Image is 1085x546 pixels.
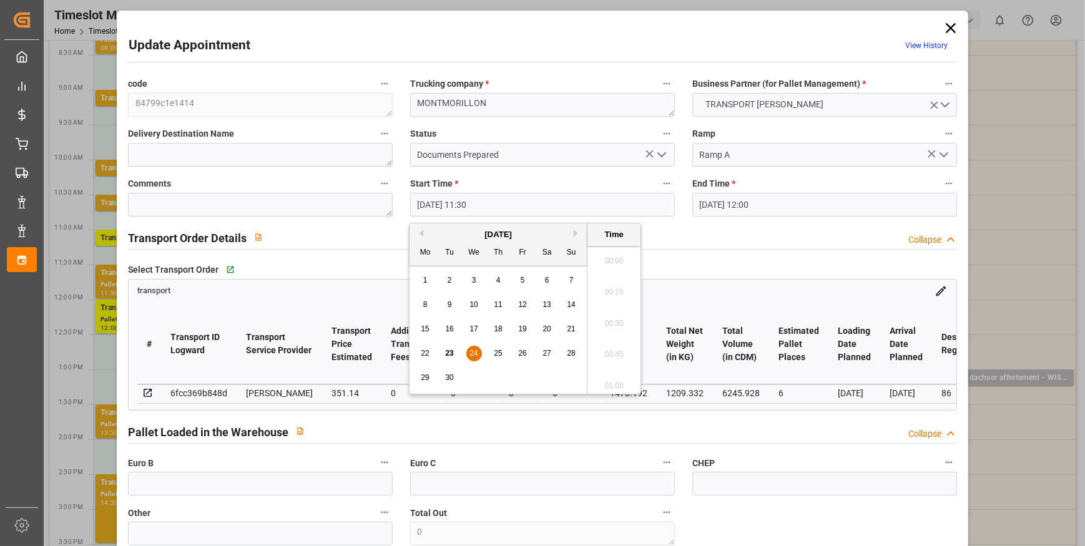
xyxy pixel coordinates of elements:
[161,304,237,384] th: Transport ID Logward
[128,127,234,140] span: Delivery Destination Name
[410,457,436,470] span: Euro C
[376,175,393,192] button: Comments
[472,276,476,285] span: 3
[908,233,941,246] div: Collapse
[659,504,675,520] button: Total Out
[539,297,555,313] div: Choose Saturday, September 13th, 2025
[421,373,429,382] span: 29
[518,300,526,309] span: 12
[564,346,579,361] div: Choose Sunday, September 28th, 2025
[469,300,478,309] span: 10
[521,276,525,285] span: 5
[659,125,675,142] button: Status
[515,297,531,313] div: Choose Friday, September 12th, 2025
[466,321,482,337] div: Choose Wednesday, September 17th, 2025
[410,228,587,241] div: [DATE]
[421,349,429,358] span: 22
[442,321,458,337] div: Choose Tuesday, September 16th, 2025
[542,324,551,333] span: 20
[515,273,531,288] div: Choose Friday, September 5th, 2025
[128,230,247,246] h2: Transport Order Details
[466,297,482,313] div: Choose Wednesday, September 10th, 2025
[128,177,171,190] span: Comments
[692,457,715,470] span: CHEP
[469,324,478,333] span: 17
[932,304,997,384] th: Destination Region
[564,321,579,337] div: Choose Sunday, September 21st, 2025
[442,346,458,361] div: Choose Tuesday, September 23rd, 2025
[418,245,433,261] div: Mo
[376,504,393,520] button: Other
[423,276,428,285] span: 1
[322,304,381,384] th: Transport Price Estimated
[376,125,393,142] button: Delivery Destination Name
[569,276,574,285] span: 7
[542,349,551,358] span: 27
[448,276,452,285] span: 2
[128,424,288,441] h2: Pallet Loaded in the Warehouse
[692,77,866,90] span: Business Partner (for Pallet Management)
[539,273,555,288] div: Choose Saturday, September 6th, 2025
[137,304,161,384] th: #
[418,370,433,386] div: Choose Monday, September 29th, 2025
[941,454,957,470] button: CHEP
[659,454,675,470] button: Euro C
[129,36,250,56] h2: Update Appointment
[376,454,393,470] button: Euro B
[376,76,393,92] button: code
[828,304,880,384] th: Loading Date Planned
[769,304,828,384] th: Estimated Pallet Places
[494,300,502,309] span: 11
[515,321,531,337] div: Choose Friday, September 19th, 2025
[651,145,670,165] button: open menu
[491,346,506,361] div: Choose Thursday, September 25th, 2025
[448,300,452,309] span: 9
[469,349,478,358] span: 24
[692,93,957,117] button: open menu
[445,324,453,333] span: 16
[237,304,322,384] th: Transport Service Provider
[539,245,555,261] div: Sa
[128,457,154,470] span: Euro B
[137,286,170,296] span: transport
[410,193,675,217] input: DD-MM-YYYY HH:MM
[591,228,637,241] div: Time
[692,177,735,190] span: End Time
[170,386,227,401] div: 6fcc369b848d
[442,297,458,313] div: Choose Tuesday, September 9th, 2025
[247,225,270,249] button: View description
[418,321,433,337] div: Choose Monday, September 15th, 2025
[518,324,526,333] span: 19
[567,300,575,309] span: 14
[941,125,957,142] button: Ramp
[246,386,313,401] div: [PERSON_NAME]
[941,386,988,401] div: 86
[128,93,393,117] textarea: 84799c1e1414
[905,41,948,50] a: View History
[466,273,482,288] div: Choose Wednesday, September 3rd, 2025
[410,522,675,545] textarea: 0
[494,324,502,333] span: 18
[410,127,436,140] span: Status
[778,386,819,401] div: 6
[445,349,453,358] span: 23
[410,93,675,117] textarea: MONTMORILLON
[515,245,531,261] div: Fr
[421,324,429,333] span: 15
[659,76,675,92] button: Trucking company *
[381,304,441,384] th: Additional Transport Fees
[699,98,830,111] span: TRANSPORT [PERSON_NAME]
[494,349,502,358] span: 25
[574,230,581,237] button: Next Month
[539,346,555,361] div: Choose Saturday, September 27th, 2025
[890,386,923,401] div: [DATE]
[539,321,555,337] div: Choose Saturday, September 20th, 2025
[410,177,458,190] span: Start Time
[413,268,584,390] div: month 2025-09
[564,245,579,261] div: Su
[659,175,675,192] button: Start Time *
[491,321,506,337] div: Choose Thursday, September 18th, 2025
[941,175,957,192] button: End Time *
[288,419,312,443] button: View description
[391,386,432,401] div: 0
